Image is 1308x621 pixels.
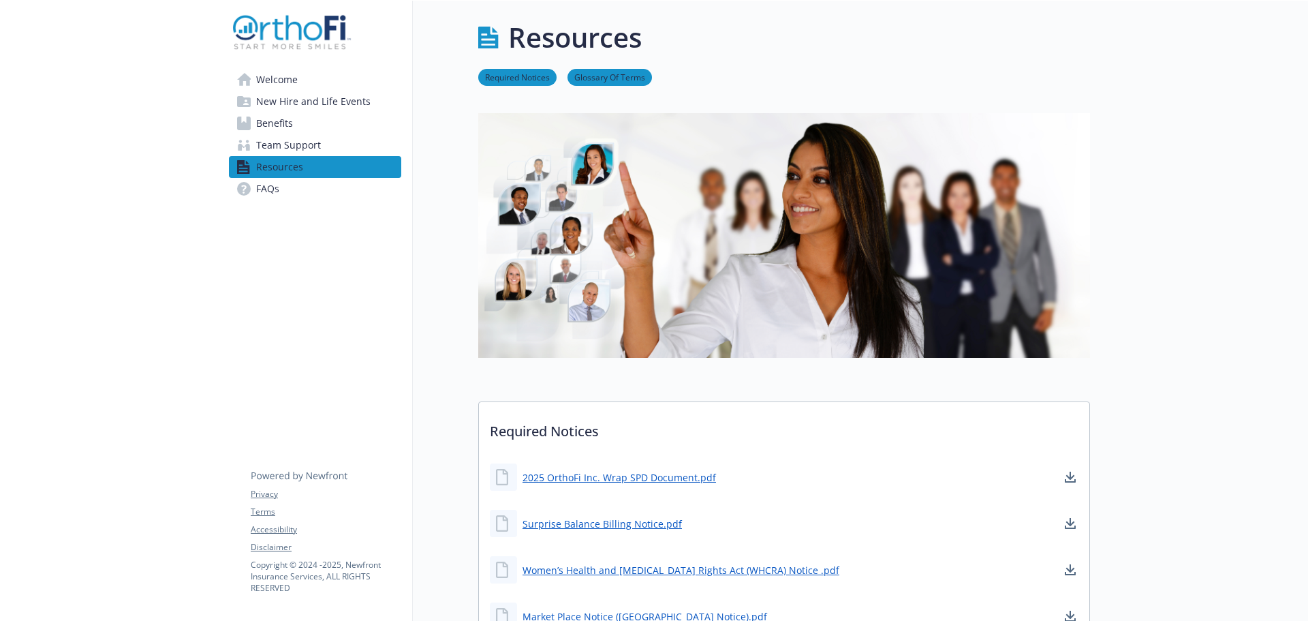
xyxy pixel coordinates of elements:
[1062,469,1078,485] a: download document
[229,156,401,178] a: Resources
[508,17,642,58] h1: Resources
[479,402,1089,453] p: Required Notices
[256,69,298,91] span: Welcome
[1062,515,1078,532] a: download document
[256,112,293,134] span: Benefits
[251,506,401,518] a: Terms
[256,91,371,112] span: New Hire and Life Events
[251,488,401,500] a: Privacy
[567,70,652,83] a: Glossary Of Terms
[256,156,303,178] span: Resources
[229,134,401,156] a: Team Support
[523,470,716,485] a: 2025 OrthoFi Inc. Wrap SPD Document.pdf
[523,563,839,577] a: Women’s Health and [MEDICAL_DATA] Rights Act (WHCRA) Notice .pdf
[256,134,321,156] span: Team Support
[229,178,401,200] a: FAQs
[478,113,1090,358] img: resources page banner
[251,524,401,536] a: Accessibility
[229,69,401,91] a: Welcome
[478,70,557,83] a: Required Notices
[1062,562,1078,578] a: download document
[229,112,401,134] a: Benefits
[523,517,682,531] a: Surprise Balance Billing Notice.pdf
[251,541,401,554] a: Disclaimer
[256,178,279,200] span: FAQs
[251,559,401,594] p: Copyright © 2024 - 2025 , Newfront Insurance Services, ALL RIGHTS RESERVED
[229,91,401,112] a: New Hire and Life Events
